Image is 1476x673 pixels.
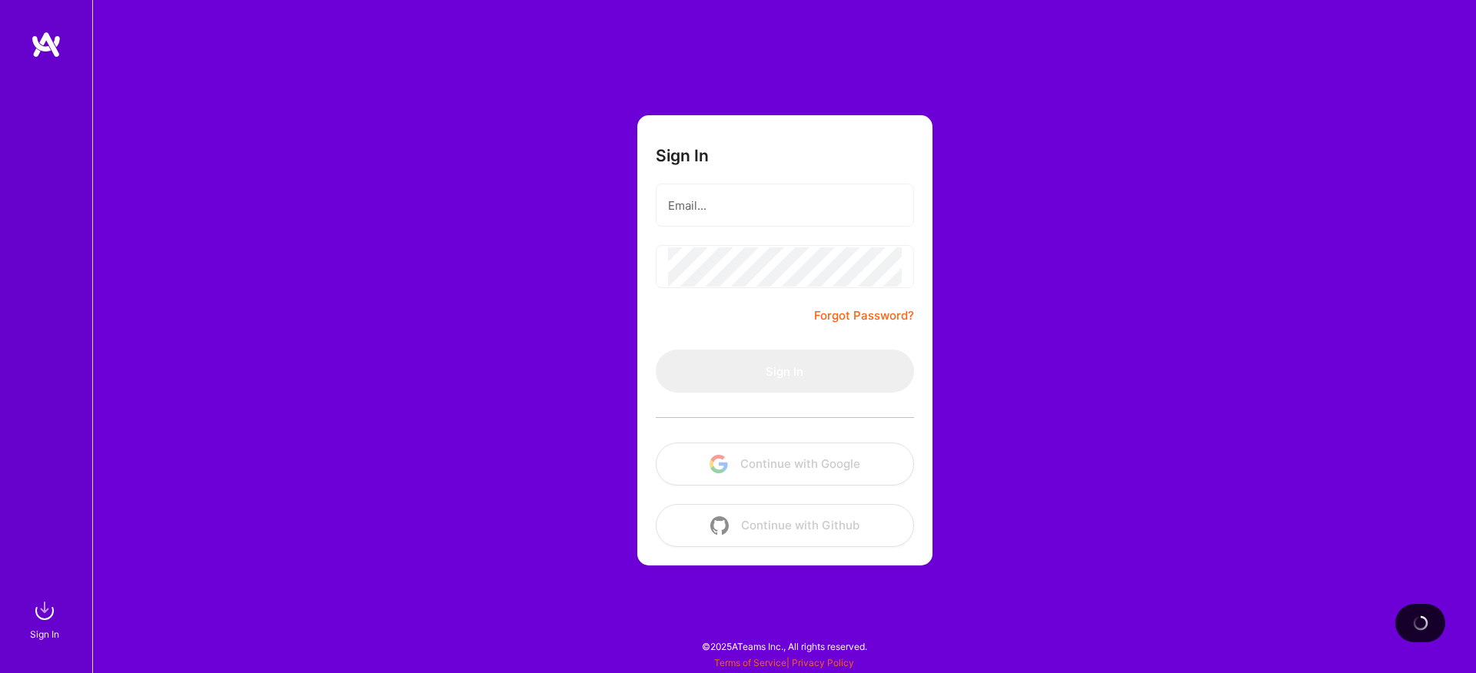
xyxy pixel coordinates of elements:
h3: Sign In [656,146,709,165]
a: Terms of Service [714,657,786,668]
span: | [714,657,854,668]
div: © 2025 ATeams Inc., All rights reserved. [92,627,1476,665]
a: sign inSign In [32,595,60,642]
button: Continue with Google [656,443,914,486]
img: logo [31,31,61,58]
img: icon [710,455,728,473]
button: Sign In [656,350,914,393]
img: loading [1413,615,1428,631]
img: sign in [29,595,60,626]
a: Forgot Password? [814,307,914,325]
img: icon [710,516,729,535]
a: Privacy Policy [792,657,854,668]
input: overall type: EMAIL_ADDRESS server type: EMAIL_ADDRESS heuristic type: UNKNOWN_TYPE label: Email.... [668,186,902,225]
button: Continue with Github [656,504,914,547]
div: Sign In [30,626,59,642]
